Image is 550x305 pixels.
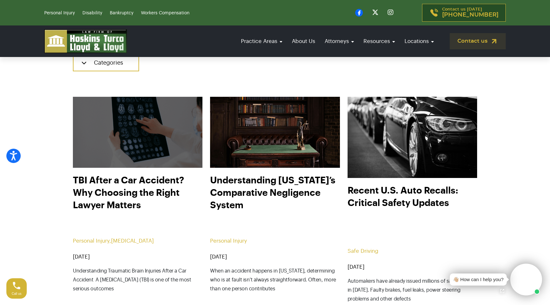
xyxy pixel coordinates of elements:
a: Open chat [496,284,509,298]
a: [MEDICAL_DATA] [111,238,154,244]
a: Safe Driving [348,248,378,254]
a: Locations [401,32,437,50]
a: Contact us [450,33,506,49]
img: logo [44,29,127,53]
a: TBI After a Car Accident? Why Choosing the Right Lawyer Matters [73,174,202,231]
a: Bankruptcy [110,11,133,15]
img: Row of production vehicles lined up in an automotive manufacturing facility [348,97,477,178]
span: Categories [94,60,123,66]
a: Practice Areas [238,32,286,50]
a: Contact us [DATE][PHONE_NUMBER] [422,4,506,22]
a: Personal Injury [73,238,109,244]
span: [PHONE_NUMBER] [442,12,498,18]
p: Contact us [DATE] [442,7,498,18]
a: Attorneys [321,32,357,50]
div: [DATE] [73,254,202,260]
a: Resources [360,32,398,50]
div: [DATE] [210,254,340,260]
a: Recent U.S. Auto Recalls: Critical Safety Updates [348,184,477,242]
a: About Us [289,32,318,50]
a: Personal Injury [44,11,75,15]
span: Call us [12,292,22,295]
div: 👋🏼 How can I help you? [453,276,504,283]
a: Disability [82,11,102,15]
a: Understanding [US_STATE]’s Comparative Negligence System [210,174,340,231]
a: Workers Compensation [141,11,189,15]
div: [DATE] [348,264,477,270]
div: , [73,238,202,251]
a: Personal Injury [210,238,247,244]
